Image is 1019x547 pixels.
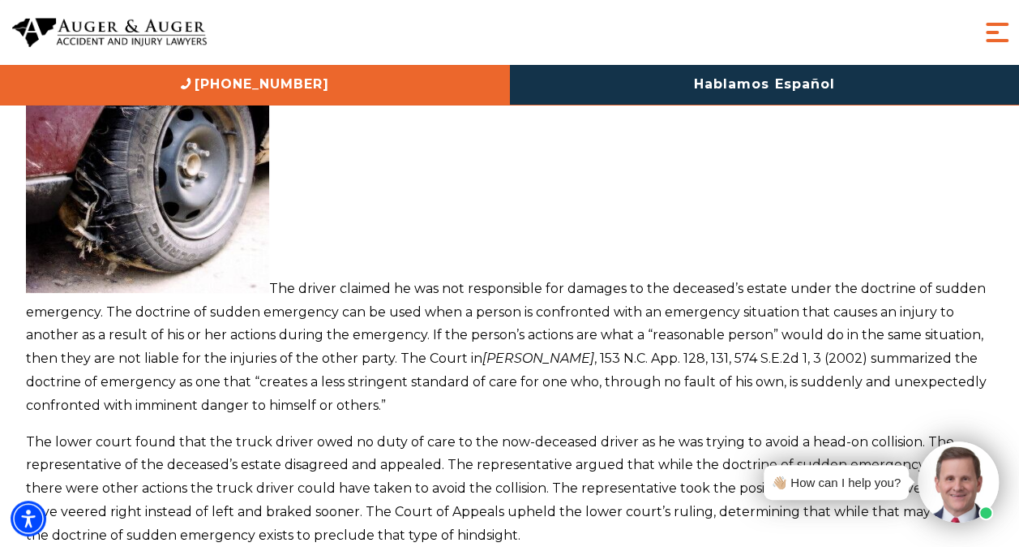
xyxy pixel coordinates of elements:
[26,50,994,418] p: The driver claimed he was not responsible for damages to the deceased’s estate under the doctrine...
[918,441,999,523] img: Intaker widget Avatar
[482,351,594,366] em: [PERSON_NAME]
[772,472,901,493] div: 👋🏼 How can I help you?
[26,50,269,293] img: torn tire and doctrine of sudden emergency
[981,16,1013,49] button: Menu
[11,501,46,536] div: Accessibility Menu
[12,18,207,48] img: Auger & Auger Accident and Injury Lawyers Logo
